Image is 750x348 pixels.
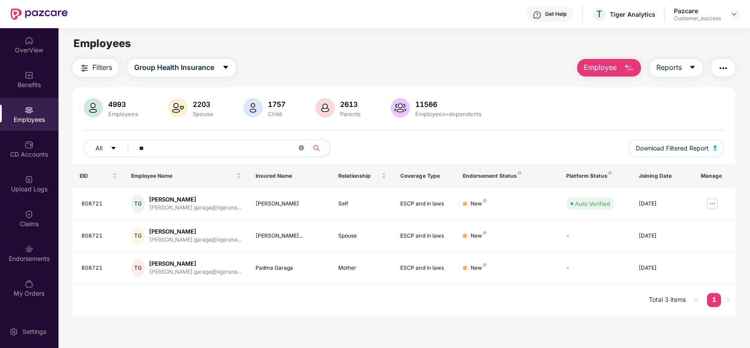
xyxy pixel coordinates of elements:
[674,15,721,22] div: Customer_success
[106,100,140,109] div: 4993
[243,98,263,117] img: svg+xml;base64,PHN2ZyB4bWxucz0iaHR0cDovL3d3dy53My5vcmcvMjAwMC9zdmciIHhtbG5zOnhsaW5rPSJodHRwOi8vd3...
[639,232,687,240] div: [DATE]
[25,71,33,80] img: svg+xml;base64,PHN2ZyBpZD0iQmVuZWZpdHMiIHhtbG5zPSJodHRwOi8vd3d3LnczLm9yZy8yMDAwL3N2ZyIgd2lkdGg9Ij...
[191,100,215,109] div: 2203
[639,200,687,208] div: [DATE]
[713,145,717,150] img: svg+xml;base64,PHN2ZyB4bWxucz0iaHR0cDovL3d3dy53My5vcmcvMjAwMC9zdmciIHhtbG5zOnhsaW5rPSJodHRwOi8vd3...
[624,63,634,73] img: svg+xml;base64,PHN2ZyB4bWxucz0iaHR0cDovL3d3dy53My5vcmcvMjAwMC9zdmciIHhtbG5zOnhsaW5rPSJodHRwOi8vd3...
[338,110,362,117] div: Parents
[222,64,229,72] span: caret-down
[84,98,103,117] img: svg+xml;base64,PHN2ZyB4bWxucz0iaHR0cDovL3d3dy53My5vcmcvMjAwMC9zdmciIHhtbG5zOnhsaW5rPSJodHRwOi8vd3...
[721,293,735,307] button: right
[400,264,448,272] div: ESCP and in laws
[483,231,487,234] img: svg+xml;base64,PHN2ZyB4bWxucz0iaHR0cDovL3d3dy53My5vcmcvMjAwMC9zdmciIHdpZHRoPSI4IiBoZWlnaHQ9IjgiIH...
[191,110,215,117] div: Spouse
[131,259,144,277] div: TG
[131,195,144,212] div: TG
[636,143,709,153] span: Download Filtered Report
[134,62,214,73] span: Group Health Insurance
[25,106,33,114] img: svg+xml;base64,PHN2ZyBpZD0iRW1wbG95ZWVzIiB4bWxucz0iaHR0cDovL3d3dy53My5vcmcvMjAwMC9zdmciIHdpZHRoPS...
[338,100,362,109] div: 2613
[731,11,738,18] img: svg+xml;base64,PHN2ZyBpZD0iRHJvcGRvd24tMzJ4MzIiIHhtbG5zPSJodHRwOi8vd3d3LnczLm9yZy8yMDAwL3N2ZyIgd2...
[584,62,617,73] span: Employee
[518,171,521,175] img: svg+xml;base64,PHN2ZyB4bWxucz0iaHR0cDovL3d3dy53My5vcmcvMjAwMC9zdmciIHdpZHRoPSI4IiBoZWlnaHQ9IjgiIH...
[308,145,326,152] span: search
[20,327,49,336] div: Settings
[471,264,487,272] div: New
[649,293,686,307] li: Total 3 items
[149,195,241,204] div: [PERSON_NAME]
[110,145,117,152] span: caret-down
[131,172,234,179] span: Employee Name
[707,293,721,307] li: 1
[25,245,33,253] img: svg+xml;base64,PHN2ZyBpZD0iRW5kb3JzZW1lbnRzIiB4bWxucz0iaHR0cDovL3d3dy53My5vcmcvMjAwMC9zdmciIHdpZH...
[81,232,117,240] div: 808721
[106,110,140,117] div: Employees
[413,110,483,117] div: Employees+dependents
[299,145,304,150] span: close-circle
[73,59,119,77] button: Filters
[629,139,724,157] button: Download Filtered Report
[79,63,90,73] img: svg+xml;base64,PHN2ZyB4bWxucz0iaHR0cDovL3d3dy53My5vcmcvMjAwMC9zdmciIHdpZHRoPSIyNCIgaGVpZ2h0PSIyNC...
[608,171,612,175] img: svg+xml;base64,PHN2ZyB4bWxucz0iaHR0cDovL3d3dy53My5vcmcvMjAwMC9zdmciIHdpZHRoPSI4IiBoZWlnaHQ9IjgiIH...
[725,297,731,302] span: right
[315,98,335,117] img: svg+xml;base64,PHN2ZyB4bWxucz0iaHR0cDovL3d3dy53My5vcmcvMjAwMC9zdmciIHhtbG5zOnhsaW5rPSJodHRwOi8vd3...
[84,139,137,157] button: Allcaret-down
[95,143,102,153] span: All
[705,197,719,211] img: manageButton
[575,199,610,208] div: Auto Verified
[483,263,487,267] img: svg+xml;base64,PHN2ZyB4bWxucz0iaHR0cDovL3d3dy53My5vcmcvMjAwMC9zdmciIHdpZHRoPSI4IiBoZWlnaHQ9IjgiIH...
[694,164,735,188] th: Manage
[308,139,330,157] button: search
[25,279,33,288] img: svg+xml;base64,PHN2ZyBpZD0iTXlfT3JkZXJzIiBkYXRhLW5hbWU9Ik15IE9yZGVycyIgeG1sbnM9Imh0dHA6Ly93d3cudz...
[689,64,696,72] span: caret-down
[11,8,68,20] img: New Pazcare Logo
[338,172,380,179] span: Relationship
[393,164,455,188] th: Coverage Type
[124,164,248,188] th: Employee Name
[718,63,728,73] img: svg+xml;base64,PHN2ZyB4bWxucz0iaHR0cDovL3d3dy53My5vcmcvMjAwMC9zdmciIHdpZHRoPSIyNCIgaGVpZ2h0PSIyNC...
[471,200,487,208] div: New
[559,252,632,284] td: -
[128,59,236,77] button: Group Health Insurancecaret-down
[463,172,552,179] div: Endorsement Status
[25,140,33,149] img: svg+xml;base64,PHN2ZyBpZD0iQ0RfQWNjb3VudHMiIGRhdGEtbmFtZT0iQ0QgQWNjb3VudHMiIHhtbG5zPSJodHRwOi8vd3...
[338,264,386,272] div: Mother
[73,164,124,188] th: EID
[650,59,702,77] button: Reportscaret-down
[266,100,287,109] div: 1757
[391,98,410,117] img: svg+xml;base64,PHN2ZyB4bWxucz0iaHR0cDovL3d3dy53My5vcmcvMjAwMC9zdmciIHhtbG5zOnhsaW5rPSJodHRwOi8vd3...
[566,172,625,179] div: Platform Status
[168,98,187,117] img: svg+xml;base64,PHN2ZyB4bWxucz0iaHR0cDovL3d3dy53My5vcmcvMjAwMC9zdmciIHhtbG5zOnhsaW5rPSJodHRwOi8vd3...
[92,62,112,73] span: Filters
[256,200,324,208] div: [PERSON_NAME]
[577,59,641,77] button: Employee
[256,232,324,240] div: [PERSON_NAME]...
[9,327,18,336] img: svg+xml;base64,PHN2ZyBpZD0iU2V0dGluZy0yMHgyMCIgeG1sbnM9Imh0dHA6Ly93d3cudzMub3JnLzIwMDAvc3ZnIiB3aW...
[721,293,735,307] li: Next Page
[400,200,448,208] div: ESCP and in laws
[689,293,703,307] button: left
[149,236,241,244] div: [PERSON_NAME].garaga@tigerana...
[533,11,541,19] img: svg+xml;base64,PHN2ZyBpZD0iSGVscC0zMngzMiIgeG1sbnM9Imh0dHA6Ly93d3cudzMub3JnLzIwMDAvc3ZnIiB3aWR0aD...
[331,164,393,188] th: Relationship
[632,164,694,188] th: Joining Date
[149,268,241,276] div: [PERSON_NAME].garaga@tigerana...
[674,7,721,15] div: Pazcare
[656,62,682,73] span: Reports
[81,264,117,272] div: 808721
[639,264,687,272] div: [DATE]
[694,297,699,302] span: left
[149,260,241,268] div: [PERSON_NAME]
[299,144,304,153] span: close-circle
[73,37,131,50] span: Employees
[80,172,111,179] span: EID
[559,220,632,252] td: -
[131,227,144,245] div: TG
[149,204,241,212] div: [PERSON_NAME].garaga@tigerana...
[266,110,287,117] div: Child
[25,175,33,184] img: svg+xml;base64,PHN2ZyBpZD0iVXBsb2FkX0xvZ3MiIGRhdGEtbmFtZT0iVXBsb2FkIExvZ3MiIHhtbG5zPSJodHRwOi8vd3...
[256,264,324,272] div: Padma Garaga
[707,293,721,306] a: 1
[249,164,331,188] th: Insured Name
